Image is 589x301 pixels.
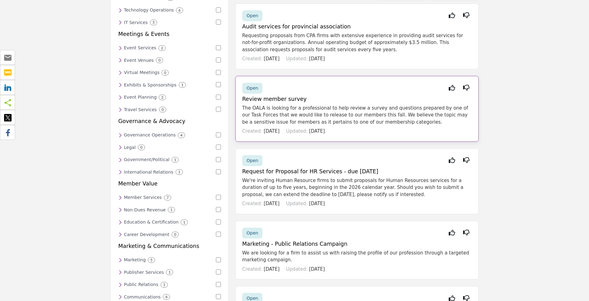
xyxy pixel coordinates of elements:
[463,160,470,160] i: Not Interested
[158,58,161,62] b: 0
[449,15,455,16] i: Interested
[242,56,262,62] span: Created:
[178,8,181,12] b: 6
[172,157,179,163] div: 1 Results For Government/Political
[180,133,182,137] b: 4
[216,132,221,137] input: Select Governance Operations
[242,96,472,102] h5: Review member survey
[286,201,308,206] span: Updated:
[165,295,167,299] b: 4
[124,270,164,275] h6: Services for publishers and publications
[124,157,170,162] h6: Services related to government and political affairs
[159,107,166,112] div: 0 Results For Travel Services
[164,71,166,75] b: 0
[242,241,472,247] h5: Marketing - Public Relations Campaign
[124,107,157,112] h6: Travel planning and management services
[449,298,455,299] i: Interested
[176,7,183,13] div: 6 Results For Technology Operations
[463,15,470,16] i: Not Interested
[162,107,164,112] b: 0
[176,169,183,175] div: 1 Results For International Relations
[242,105,472,126] p: The OALA is looking for a professional to help review a survey and questions prepared by one of o...
[124,145,136,150] h6: Legal services and support
[124,195,162,200] h6: Member-focused services and support
[152,20,155,25] b: 5
[242,249,472,264] p: We are looking for a firm to assist us with raising the profile of our profession through a targe...
[242,128,262,134] span: Created:
[163,294,170,300] div: 4 Results For Communications
[124,132,176,138] h6: Services for effective governance operations
[181,220,188,225] div: 1 Results For Education & Certification
[309,201,325,206] span: [DATE]
[216,257,221,262] input: Select Marketing
[216,95,221,100] input: Select Event Planning
[118,243,199,249] h5: Marketing & Communications
[124,82,177,88] h6: Exhibition and sponsorship services
[170,208,172,212] b: 1
[140,145,142,150] b: 0
[309,266,325,272] span: [DATE]
[242,23,472,30] h5: Audit services for provincial association
[216,82,221,87] input: Select Exhibits & Sponsorships
[161,95,163,100] b: 2
[216,269,221,274] input: Select Publisher Services
[168,207,175,213] div: 1 Results For Non-Dues Revenue
[286,128,308,134] span: Updated:
[124,70,160,75] h6: Virtual meeting platforms and services
[181,83,183,87] b: 1
[242,177,472,198] p: We're inviting Human Resource firms to submit proposals for Human Resources services for a durati...
[124,207,166,213] h6: Services for generating non-dues revenue
[183,220,185,225] b: 1
[242,168,472,175] h5: Request for Proposal for HR Services - due [DATE]
[242,266,262,272] span: Created:
[178,132,185,138] div: 4 Results For Governance Operations
[247,296,258,301] span: Open
[124,170,173,175] h6: Services for managing international relations
[164,195,171,200] div: 7 Results For Member Services
[216,70,221,75] input: Select Virtual Meetings
[216,157,221,162] input: Select Government/Political
[216,45,221,50] input: Select Event Services
[216,220,221,225] input: Select Education & Certification
[247,13,258,18] span: Open
[138,145,145,150] div: 0 Results For Legal
[124,95,157,100] h6: Professional event planning services
[309,128,325,134] span: [DATE]
[216,207,221,212] input: Select Non-Dues Revenue
[150,20,157,25] div: 5 Results For IT Services
[162,70,169,76] div: 0 Results For Virtual Meetings
[216,7,221,12] input: Select Technology Operations
[216,232,221,237] input: Select Career Development
[156,57,163,63] div: 0 Results For Event Venues
[247,158,258,163] span: Open
[118,31,170,37] h5: Meetings & Events
[463,298,470,299] i: Not Interested
[124,7,174,13] h6: Services for managing technology operations
[216,282,221,287] input: Select Public Relations
[264,201,280,206] span: [DATE]
[174,158,176,162] b: 1
[247,230,258,235] span: Open
[179,82,186,88] div: 1 Results For Exhibits & Sponsorships
[124,45,157,51] h6: Comprehensive event management services
[163,283,165,287] b: 1
[118,180,158,187] h5: Member Value
[148,257,155,263] div: 5 Results For Marketing
[216,20,221,25] input: Select IT Services
[174,232,176,237] b: 0
[264,56,280,62] span: [DATE]
[150,258,152,262] b: 5
[161,46,163,50] b: 2
[216,195,221,200] input: Select Member Services
[124,257,146,263] h6: Marketing strategies and services
[286,266,308,272] span: Updated:
[247,86,258,91] span: Open
[158,45,166,51] div: 2 Results For Event Services
[118,118,186,125] h5: Governance & Advocacy
[168,270,171,274] b: 1
[124,294,161,300] h6: Communication strategies and services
